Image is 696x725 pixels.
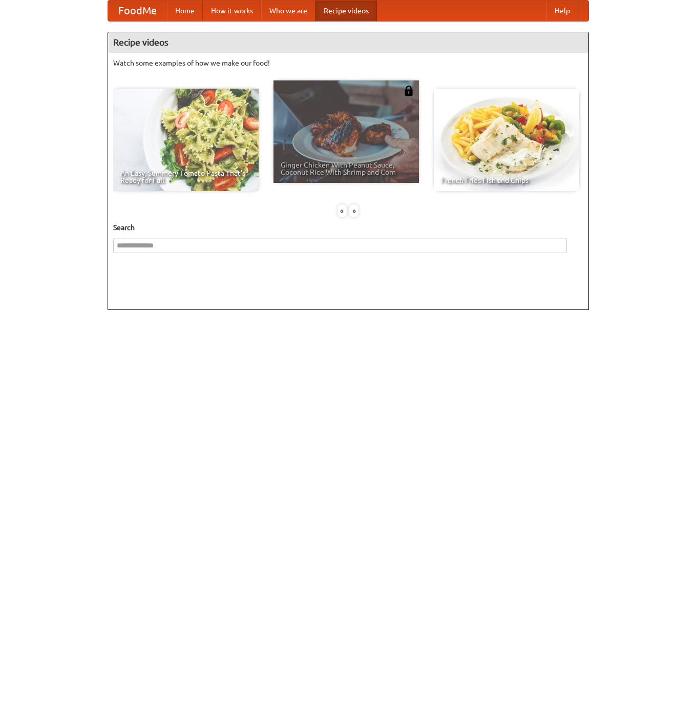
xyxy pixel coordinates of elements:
h4: Recipe videos [108,32,588,53]
div: » [349,204,358,217]
span: French Fries Fish and Chips [441,177,572,184]
div: « [338,204,347,217]
p: Watch some examples of how we make our food! [113,58,583,68]
a: French Fries Fish and Chips [434,89,579,191]
a: An Easy, Summery Tomato Pasta That's Ready for Fall [113,89,259,191]
span: An Easy, Summery Tomato Pasta That's Ready for Fall [120,170,251,184]
a: How it works [203,1,261,21]
img: 483408.png [404,86,414,96]
a: Recipe videos [315,1,377,21]
a: Home [167,1,203,21]
a: FoodMe [108,1,167,21]
a: Who we are [261,1,315,21]
a: Help [546,1,578,21]
h5: Search [113,222,583,233]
